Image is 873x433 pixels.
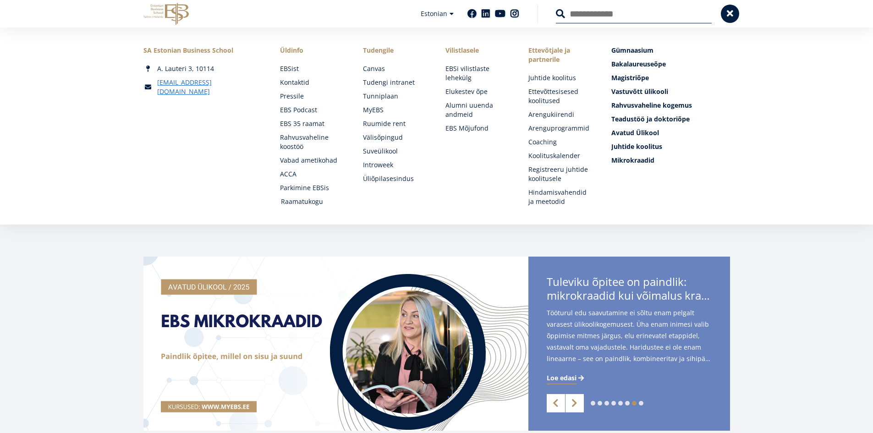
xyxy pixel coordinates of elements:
[280,78,345,87] a: Kontaktid
[528,188,593,206] a: Hindamisvahendid ja meetodid
[611,60,730,69] a: Bakalaureuseõpe
[547,353,712,364] span: lineaarne – see on paindlik, kombineeritav ja sihipärane. Just selles suunas liigub ka Estonian B...
[467,9,477,18] a: Facebook
[611,156,654,164] span: Mikrokraadid
[566,394,584,412] a: Next
[280,64,345,73] a: EBSist
[157,78,262,96] a: [EMAIL_ADDRESS][DOMAIN_NAME]
[611,101,692,110] span: Rahvusvaheline kogemus
[363,133,428,142] a: Välisõpingud
[280,133,345,151] a: Rahvusvaheline koostöö
[547,289,712,302] span: mikrokraadid kui võimalus kraadini jõudmiseks
[363,46,428,55] a: Tudengile
[445,64,510,82] a: EBSi vilistlaste lehekülg
[611,401,616,406] a: 4
[528,137,593,147] a: Coaching
[611,142,662,151] span: Juhtide koolitus
[547,394,565,412] a: Previous
[495,9,505,18] a: Youtube
[363,147,428,156] a: Suveülikool
[611,101,730,110] a: Rahvusvaheline kogemus
[363,105,428,115] a: MyEBS
[547,307,712,367] span: Tööturul edu saavutamine ei sõltu enam pelgalt varasest ülikoolikogemusest. Üha enam inimesi vali...
[363,92,428,101] a: Tunniplaan
[611,87,668,96] span: Vastuvõtt ülikooli
[280,183,345,192] a: Parkimine EBSis
[280,105,345,115] a: EBS Podcast
[528,124,593,133] a: Arenguprogrammid
[280,156,345,165] a: Vabad ametikohad
[363,64,428,73] a: Canvas
[510,9,519,18] a: Instagram
[528,110,593,119] a: Arengukiirendi
[280,170,345,179] a: ACCA
[611,46,653,55] span: Gümnaasium
[143,46,262,55] div: SA Estonian Business School
[611,87,730,96] a: Vastuvõtt ülikooli
[445,46,510,55] span: Vilistlasele
[547,373,577,383] span: Loe edasi
[445,87,510,96] a: Elukestev õpe
[445,124,510,133] a: EBS Mõjufond
[547,275,712,305] span: Tuleviku õpitee on paindlik:
[363,78,428,87] a: Tudengi intranet
[611,60,666,68] span: Bakalaureuseõpe
[481,9,490,18] a: Linkedin
[528,87,593,105] a: Ettevõttesisesed koolitused
[611,73,730,82] a: Magistriõpe
[280,46,345,55] span: Üldinfo
[604,401,609,406] a: 3
[591,401,595,406] a: 1
[639,401,643,406] a: 8
[528,151,593,160] a: Koolituskalender
[143,64,262,73] div: A. Lauteri 3, 10114
[547,373,586,383] a: Loe edasi
[611,46,730,55] a: Gümnaasium
[363,119,428,128] a: Ruumide rent
[143,257,528,431] img: a
[611,115,730,124] a: Teadustöö ja doktoriõpe
[611,142,730,151] a: Juhtide koolitus
[528,73,593,82] a: Juhtide koolitus
[611,128,730,137] a: Avatud Ülikool
[280,92,345,101] a: Pressile
[363,160,428,170] a: Introweek
[445,101,510,119] a: Alumni uuenda andmeid
[618,401,623,406] a: 5
[611,128,659,137] span: Avatud Ülikool
[528,46,593,64] span: Ettevõtjale ja partnerile
[611,115,690,123] span: Teadustöö ja doktoriõpe
[625,401,630,406] a: 6
[281,197,346,206] a: Raamatukogu
[598,401,602,406] a: 2
[528,165,593,183] a: Registreeru juhtide koolitusele
[611,156,730,165] a: Mikrokraadid
[632,401,637,406] a: 7
[363,174,428,183] a: Üliõpilasesindus
[280,119,345,128] a: EBS 35 raamat
[611,73,649,82] span: Magistriõpe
